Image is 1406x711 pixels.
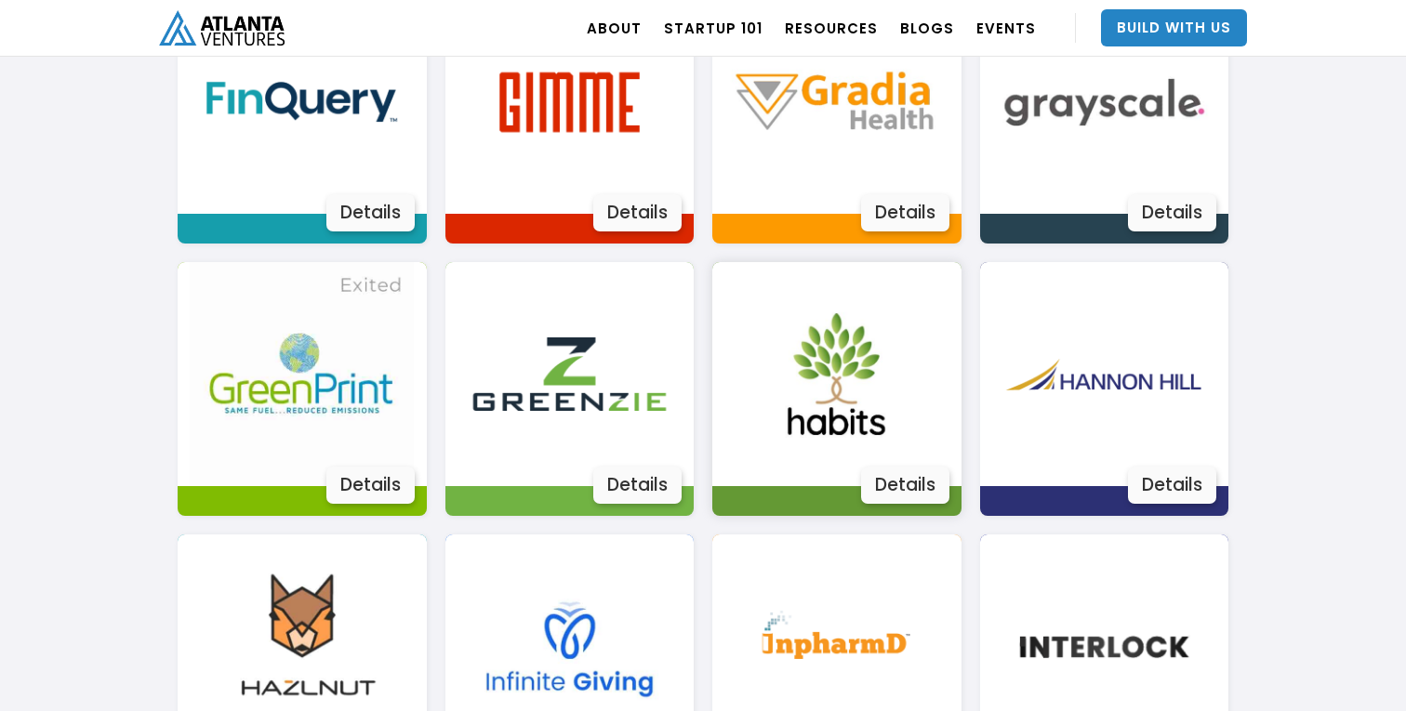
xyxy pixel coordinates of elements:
[664,2,763,54] a: Startup 101
[593,467,682,504] div: Details
[326,467,415,504] div: Details
[458,262,682,486] img: Image 3
[190,262,414,486] img: Image 3
[724,262,948,486] img: Image 3
[900,2,954,54] a: BLOGS
[785,2,878,54] a: RESOURCES
[861,194,949,231] div: Details
[992,262,1216,486] img: Image 3
[861,467,949,504] div: Details
[1128,467,1216,504] div: Details
[593,194,682,231] div: Details
[976,2,1036,54] a: EVENTS
[1101,9,1247,46] a: Build With Us
[1128,194,1216,231] div: Details
[326,194,415,231] div: Details
[587,2,642,54] a: ABOUT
